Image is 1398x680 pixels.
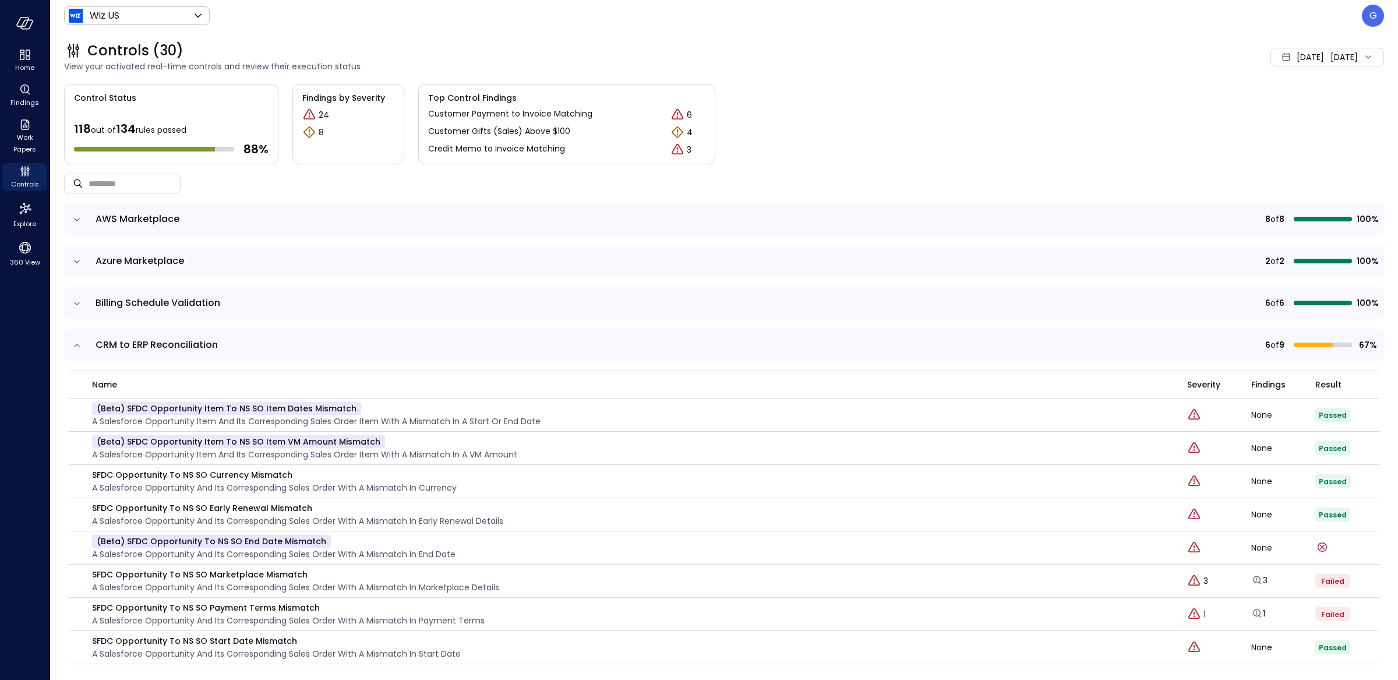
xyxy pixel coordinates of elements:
p: 4 [687,126,693,139]
span: Passed [1319,443,1347,453]
span: Passed [1319,643,1347,653]
span: View your activated real-time controls and review their execution status [64,60,1062,73]
p: 3 [1203,575,1208,587]
span: Failed [1321,576,1344,586]
span: 8 [1279,213,1284,226]
span: CRM to ERP Reconciliation [96,338,218,351]
span: 88 % [243,142,269,157]
span: rules passed [136,124,186,136]
span: 118 [74,121,91,137]
span: 8 [1265,213,1270,226]
p: (beta) SFDC Opportunity Item to NS SO Item Dates Mismatch [92,402,361,415]
div: Explore [2,198,47,231]
span: Findings [10,97,39,108]
span: of [1270,339,1279,351]
span: 67% [1357,339,1377,351]
button: expand row [71,256,83,267]
p: (beta) SFDC Opportunity to NS SO End Date Mismatch [92,535,331,548]
span: Azure Marketplace [96,254,184,267]
span: [DATE] [1297,51,1324,64]
p: A Salesforce Opportunity and its corresponding Sales Order with a mismatch in currency [92,481,457,494]
img: Icon [69,9,83,23]
span: 360 View [10,256,40,268]
div: None [1251,477,1315,485]
button: expand row [71,340,83,351]
span: of [1270,213,1279,226]
div: Critical [670,143,684,157]
p: G [1369,9,1377,23]
div: None [1251,544,1315,552]
span: Top Control Findings [428,91,705,104]
span: Passed [1319,410,1347,420]
div: Controls [2,163,47,191]
div: Warning [302,125,316,139]
p: A Salesforce Opportunity and its corresponding Sales Order with a mismatch in early renewal details [92,515,503,527]
span: Explore [13,218,36,230]
p: A Salesforce Opportunity and its corresponding Sales Order with a mismatch in payment terms [92,614,485,627]
span: of [1270,297,1279,309]
a: Explore findings [1251,577,1268,589]
div: Work Papers [2,117,47,156]
span: Billing Schedule Validation [96,296,220,309]
p: A Salesforce Opportunity and its corresponding Sales Order with a mismatch in end date [92,548,456,561]
span: Home [15,62,34,73]
span: 6 [1279,297,1284,309]
p: 3 [687,144,691,156]
p: SFDC Opportunity to NS SO Early Renewal Mismatch [92,502,503,515]
div: Home [2,47,47,75]
p: SFDC Opportunity to NS SO Marketplace Mismatch [92,568,499,581]
span: Severity [1187,378,1220,391]
div: Critical [1187,607,1201,621]
div: Critical [1187,441,1201,455]
span: Passed [1319,477,1347,487]
span: Controls (30) [87,41,183,60]
span: Result [1315,378,1341,391]
span: 100% [1357,297,1377,309]
a: Explore findings [1251,611,1265,622]
div: Critical [1187,474,1201,488]
p: A Salesforce Opportunity and its corresponding Sales Order with a mismatch in start date [92,647,461,660]
span: 100% [1357,213,1377,226]
div: None [1251,444,1315,452]
div: Critical [1187,574,1201,588]
p: 1 [1203,608,1206,621]
div: Critical [1187,408,1201,422]
div: Critical [1187,640,1201,654]
span: Passed [1319,510,1347,520]
span: 100% [1357,255,1377,267]
span: name [92,378,117,391]
p: 24 [319,109,329,121]
span: 134 [116,121,136,137]
span: 2 [1279,255,1284,267]
p: Customer Gifts (Sales) Above $100 [428,125,570,139]
span: 9 [1279,339,1284,351]
p: SFDC Opportunity to NS SO Currency Mismatch [92,468,457,481]
p: A Salesforce Opportunity Item and its corresponding Sales Order Item with a mismatch in a start o... [92,415,541,428]
div: Guy [1362,5,1384,27]
div: Warning [670,125,684,139]
span: out of [91,124,116,136]
div: Critical [1187,508,1201,522]
span: AWS Marketplace [96,212,179,226]
span: 6 [1265,297,1270,309]
span: 2 [1265,255,1270,267]
span: Findings by Severity [302,91,394,104]
span: of [1270,255,1279,267]
span: Controls [11,178,39,190]
div: None [1251,510,1315,519]
span: Work Papers [7,132,43,155]
p: Customer Payment to Invoice Matching [428,108,592,122]
div: Critical [1187,541,1201,555]
button: expand row [71,214,83,226]
div: Critical [302,108,316,122]
button: expand row [71,298,83,309]
span: Findings [1251,378,1286,391]
p: A Salesforce Opportunity and its corresponding Sales Order with a mismatch in marketplace details [92,581,499,594]
div: 360 View [2,238,47,269]
p: SFDC Opportunity to NS SO Payment Terms Mismatch [92,601,485,614]
p: 8 [319,126,324,139]
p: (beta) SFDC Opportunity Item to NS SO Item VM Amount Mismatch [92,435,385,448]
div: Critical [670,108,684,122]
div: None [1251,643,1315,651]
p: Credit Memo to Invoice Matching [428,143,565,157]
